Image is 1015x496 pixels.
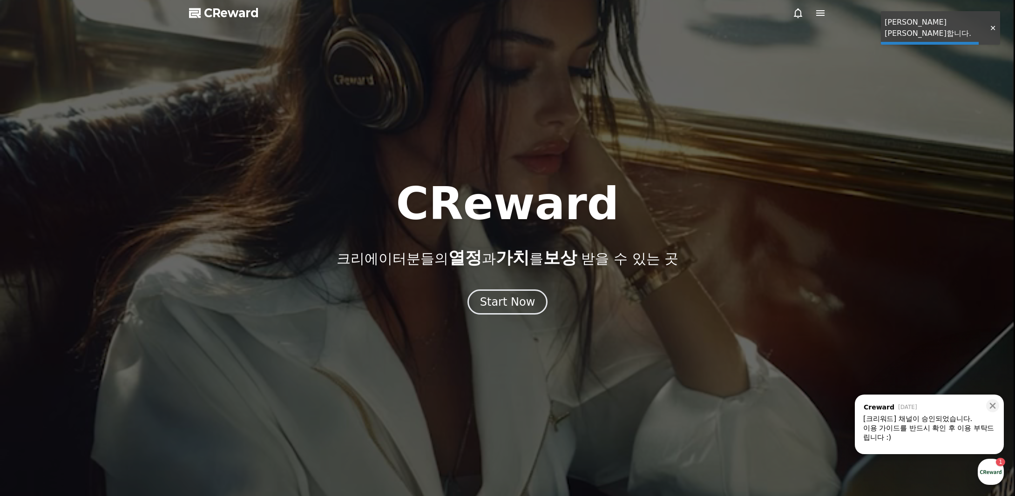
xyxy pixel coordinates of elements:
[543,248,577,267] span: 보상
[496,248,529,267] span: 가치
[204,6,259,20] span: CReward
[467,299,548,308] a: Start Now
[396,181,619,226] h1: CReward
[448,248,482,267] span: 열정
[189,6,259,20] a: CReward
[467,289,548,315] button: Start Now
[480,295,535,309] div: Start Now
[337,248,678,267] p: 크리에이터분들의 과 를 받을 수 있는 곳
